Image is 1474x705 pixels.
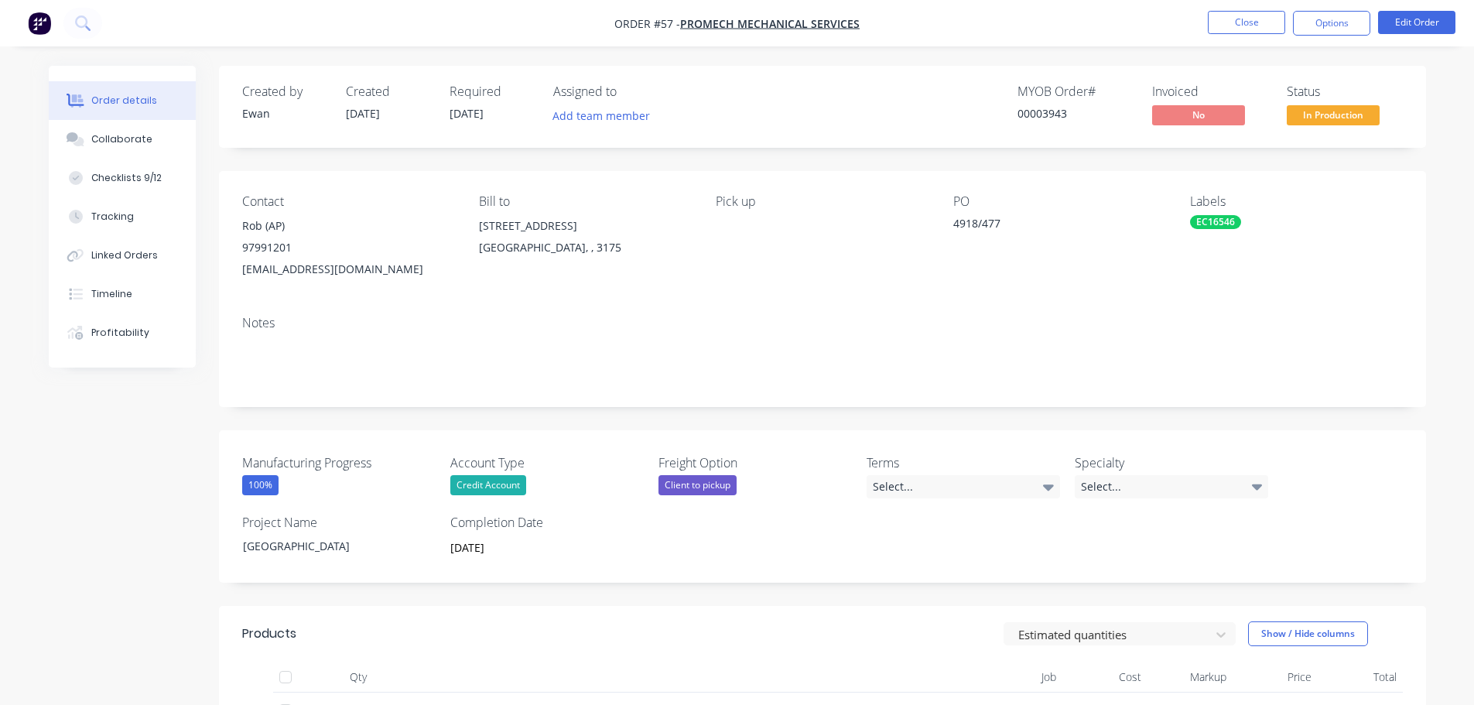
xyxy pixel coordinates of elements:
[49,197,196,236] button: Tracking
[91,132,152,146] div: Collaborate
[91,326,149,340] div: Profitability
[242,237,454,258] div: 97991201
[312,662,405,693] div: Qty
[49,275,196,313] button: Timeline
[242,194,454,209] div: Contact
[1152,105,1245,125] span: No
[450,453,644,472] label: Account Type
[1287,84,1403,99] div: Status
[479,194,691,209] div: Bill to
[680,16,860,31] a: Promech Mechanical Services
[91,210,134,224] div: Tracking
[1293,11,1370,36] button: Options
[479,215,691,237] div: [STREET_ADDRESS]
[242,316,1403,330] div: Notes
[242,475,279,495] div: 100%
[1287,105,1380,125] span: In Production
[614,16,680,31] span: Order #57 -
[1208,11,1285,34] button: Close
[242,258,454,280] div: [EMAIL_ADDRESS][DOMAIN_NAME]
[1075,453,1268,472] label: Specialty
[1318,662,1403,693] div: Total
[49,236,196,275] button: Linked Orders
[450,84,535,99] div: Required
[1248,621,1368,646] button: Show / Hide columns
[1075,475,1268,498] div: Select...
[450,475,526,495] div: Credit Account
[1190,194,1402,209] div: Labels
[439,536,632,559] input: Enter date
[716,194,928,209] div: Pick up
[553,84,708,99] div: Assigned to
[658,453,852,472] label: Freight Option
[479,237,691,258] div: [GEOGRAPHIC_DATA], , 3175
[946,662,1062,693] div: Job
[242,105,327,121] div: Ewan
[867,453,1060,472] label: Terms
[346,106,380,121] span: [DATE]
[91,248,158,262] div: Linked Orders
[1152,84,1268,99] div: Invoiced
[479,215,691,265] div: [STREET_ADDRESS][GEOGRAPHIC_DATA], , 3175
[1017,84,1134,99] div: MYOB Order #
[1147,662,1233,693] div: Markup
[1287,105,1380,128] button: In Production
[242,625,296,643] div: Products
[242,453,436,472] label: Manufacturing Progress
[49,313,196,352] button: Profitability
[242,215,454,237] div: Rob (AP)
[242,84,327,99] div: Created by
[49,81,196,120] button: Order details
[28,12,51,35] img: Factory
[231,535,424,557] div: [GEOGRAPHIC_DATA]
[91,287,132,301] div: Timeline
[91,171,162,185] div: Checklists 9/12
[544,105,658,126] button: Add team member
[1378,11,1455,34] button: Edit Order
[1062,662,1147,693] div: Cost
[553,105,658,126] button: Add team member
[450,513,644,532] label: Completion Date
[658,475,737,495] div: Client to pickup
[49,159,196,197] button: Checklists 9/12
[1017,105,1134,121] div: 00003943
[49,120,196,159] button: Collaborate
[450,106,484,121] span: [DATE]
[242,513,436,532] label: Project Name
[91,94,157,108] div: Order details
[346,84,431,99] div: Created
[242,215,454,280] div: Rob (AP)97991201[EMAIL_ADDRESS][DOMAIN_NAME]
[953,194,1165,209] div: PO
[1190,215,1241,229] div: EC16546
[867,475,1060,498] div: Select...
[953,215,1147,237] div: 4918/477
[1233,662,1318,693] div: Price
